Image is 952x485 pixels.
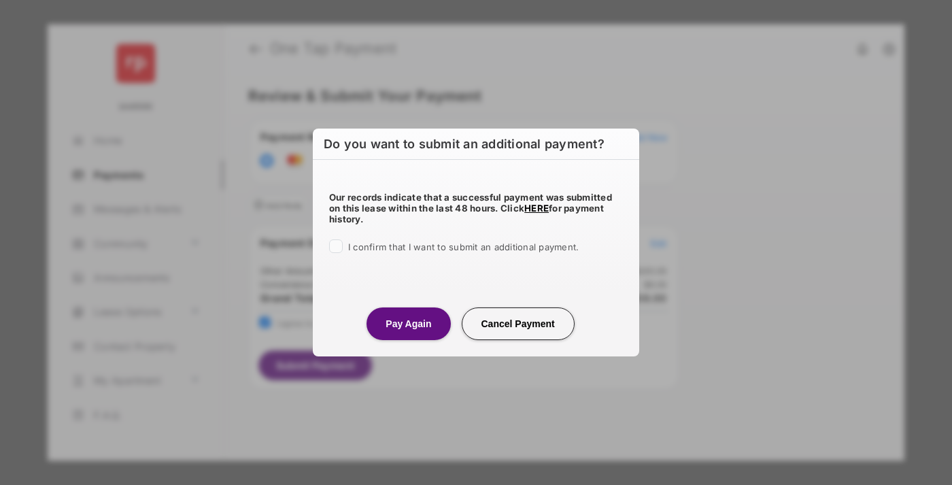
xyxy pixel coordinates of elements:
span: I confirm that I want to submit an additional payment. [348,241,579,252]
button: Pay Again [367,307,450,340]
button: Cancel Payment [462,307,575,340]
a: HERE [524,203,549,214]
h5: Our records indicate that a successful payment was submitted on this lease within the last 48 hou... [329,192,623,224]
h2: Do you want to submit an additional payment? [313,129,639,160]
